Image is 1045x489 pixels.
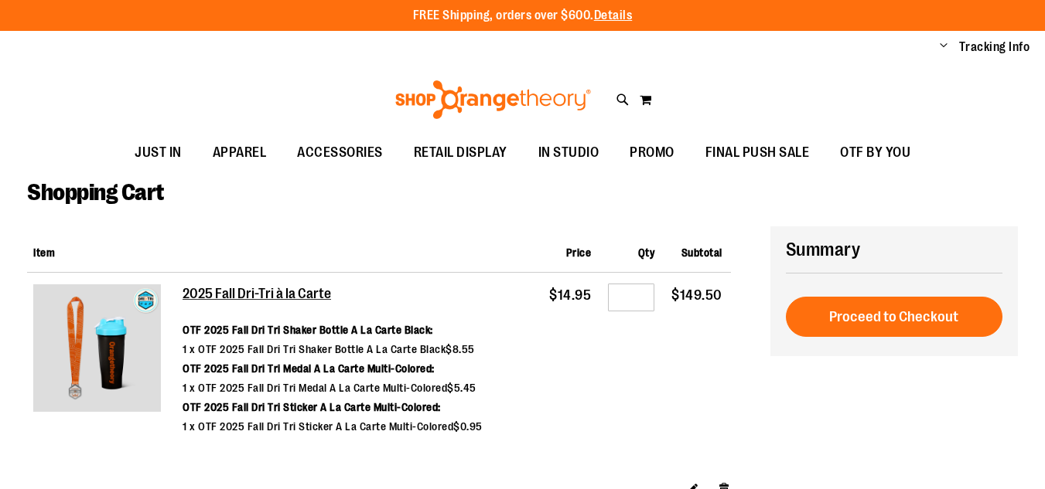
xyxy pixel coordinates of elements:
span: Qty [638,246,655,259]
img: 2025 Fall Dri-Tri à la Carte [33,284,161,412]
span: Shopping Cart [27,179,164,205]
span: $8.55 [446,343,475,355]
img: Shop Orangetheory [393,80,593,119]
dd: 1 x OTF 2025 Fall Dri Tri Shaker Bottle A La Carte Black [183,341,475,357]
span: $14.95 [549,287,591,303]
span: Proceed to Checkout [829,308,958,325]
span: Subtotal [681,246,722,259]
span: PROMO [630,135,674,170]
p: FREE Shipping, orders over $600. [413,7,633,25]
span: IN STUDIO [538,135,599,170]
span: $149.50 [671,287,722,303]
dd: 1 x OTF 2025 Fall Dri Tri Medal A La Carte Multi-Colored [183,380,476,396]
span: APPAREL [213,135,267,170]
span: $0.95 [453,420,483,433]
dd: 1 x OTF 2025 Fall Dri Tri Sticker A La Carte Multi-Colored [183,419,483,434]
a: Details [594,8,633,22]
a: 2025 Fall Dri-Tri à la Carte [183,286,534,303]
a: RETAIL DISPLAY [398,135,523,171]
a: 2025 Fall Dri-Tri à la Carte [33,284,176,416]
a: APPAREL [197,135,282,171]
h2: Summary [786,236,1002,263]
dt: OTF 2025 Fall Dri Tri Shaker Bottle A La Carte Black [183,322,433,338]
dt: OTF 2025 Fall Dri Tri Medal A La Carte Multi-Colored [183,361,435,376]
a: JUST IN [119,135,197,171]
span: OTF BY YOU [840,135,910,170]
span: Item [33,246,55,259]
button: Account menu [940,39,948,55]
span: FINAL PUSH SALE [705,135,810,170]
button: Proceed to Checkout [786,297,1002,337]
a: IN STUDIO [523,135,615,171]
a: FINAL PUSH SALE [690,135,825,171]
dt: OTF 2025 Fall Dri Tri Sticker A La Carte Multi-Colored [183,399,441,415]
a: OTF BY YOU [825,135,926,171]
span: JUST IN [135,135,182,170]
a: ACCESSORIES [282,135,398,171]
a: PROMO [614,135,690,171]
span: $5.45 [447,382,476,394]
a: Tracking Info [959,39,1030,56]
span: ACCESSORIES [297,135,383,170]
span: Price [566,246,592,259]
span: RETAIL DISPLAY [414,135,507,170]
